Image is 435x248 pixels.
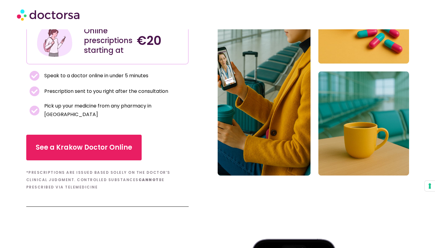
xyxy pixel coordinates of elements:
[425,181,435,191] button: Your consent preferences for tracking technologies
[43,71,148,80] span: Speak to a doctor online in under 5 minutes
[36,143,132,152] span: See a Krakow Doctor Online
[43,87,168,96] span: Prescription sent to you right after the consultation
[26,135,142,160] a: See a Krakow Doctor Online
[43,102,186,119] span: Pick up your medicine from any pharmacy in [GEOGRAPHIC_DATA]
[36,22,73,59] img: Illustration depicting a young woman in a casual outfit, engaged with her smartphone. She has a p...
[84,26,131,55] div: Online prescriptions starting at
[139,177,159,182] b: cannot
[137,33,183,48] h4: €20
[26,169,189,191] h6: *Prescriptions are issued based solely on the doctor’s clinical judgment. Controlled substances b...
